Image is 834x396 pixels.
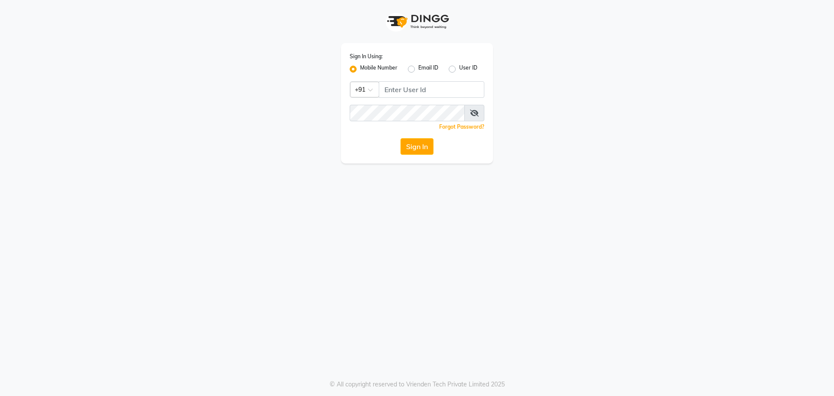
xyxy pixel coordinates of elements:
label: User ID [459,64,477,74]
input: Username [379,81,484,98]
input: Username [350,105,465,121]
label: Sign In Using: [350,53,383,60]
a: Forgot Password? [439,123,484,130]
img: logo1.svg [382,9,452,34]
label: Email ID [418,64,438,74]
button: Sign In [400,138,434,155]
label: Mobile Number [360,64,397,74]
